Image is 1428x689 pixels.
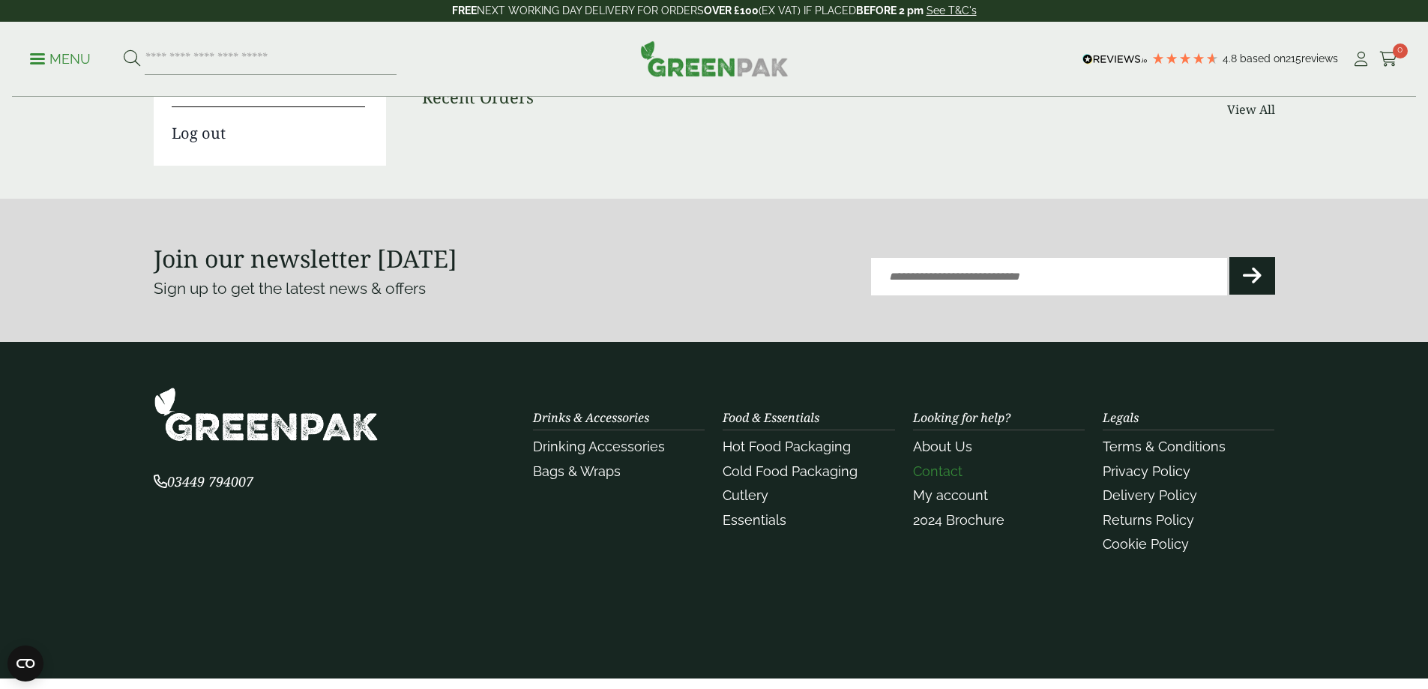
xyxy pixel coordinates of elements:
[1103,463,1190,479] a: Privacy Policy
[1223,52,1240,64] span: 4.8
[1379,52,1398,67] i: Cart
[704,4,759,16] strong: OVER £100
[533,439,665,454] a: Drinking Accessories
[154,475,253,490] a: 03449 794007
[723,463,858,479] a: Cold Food Packaging
[1301,52,1338,64] span: reviews
[172,106,365,145] a: Log out
[1286,52,1301,64] span: 215
[913,439,972,454] a: About Us
[1227,100,1275,118] a: View All
[154,472,253,490] span: 03449 794007
[1103,439,1226,454] a: Terms & Conditions
[154,277,658,301] p: Sign up to get the latest news & offers
[30,50,91,68] p: Menu
[913,512,1004,528] a: 2024 Brochure
[723,487,768,503] a: Cutlery
[1103,487,1197,503] a: Delivery Policy
[533,463,621,479] a: Bags & Wraps
[452,4,477,16] strong: FREE
[913,487,988,503] a: My account
[7,646,43,682] button: Open CMP widget
[1103,512,1194,528] a: Returns Policy
[856,4,924,16] strong: BEFORE 2 pm
[154,387,379,442] img: GreenPak Supplies
[927,4,977,16] a: See T&C's
[1352,52,1370,67] i: My Account
[1103,536,1189,552] a: Cookie Policy
[640,40,789,76] img: GreenPak Supplies
[1379,48,1398,70] a: 0
[1151,52,1219,65] div: 4.79 Stars
[1082,54,1148,64] img: REVIEWS.io
[723,439,851,454] a: Hot Food Packaging
[154,242,457,274] strong: Join our newsletter [DATE]
[30,50,91,65] a: Menu
[1393,43,1408,58] span: 0
[723,512,786,528] a: Essentials
[913,463,962,479] a: Contact
[1240,52,1286,64] span: Based on
[422,87,534,106] h3: Recent Orders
